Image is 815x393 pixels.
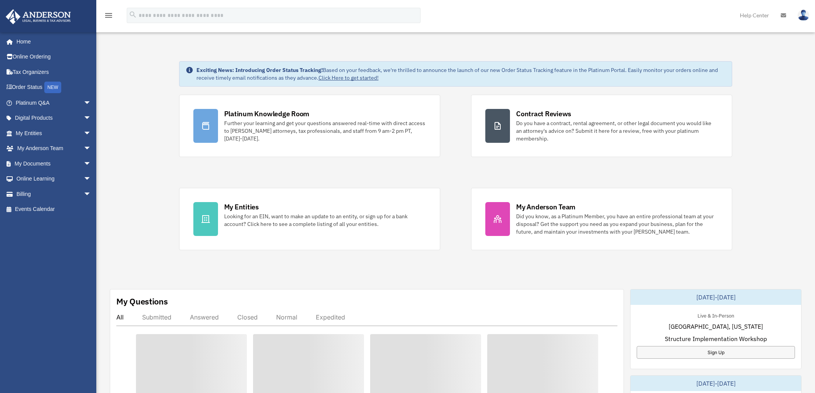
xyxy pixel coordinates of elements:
[179,95,440,157] a: Platinum Knowledge Room Further your learning and get your questions answered real-time with dire...
[5,186,103,202] a: Billingarrow_drop_down
[516,202,575,212] div: My Anderson Team
[5,156,103,171] a: My Documentsarrow_drop_down
[224,119,426,142] div: Further your learning and get your questions answered real-time with direct access to [PERSON_NAM...
[84,110,99,126] span: arrow_drop_down
[5,49,103,65] a: Online Ordering
[316,313,345,321] div: Expedited
[5,110,103,126] a: Digital Productsarrow_drop_down
[665,334,767,343] span: Structure Implementation Workshop
[516,212,718,236] div: Did you know, as a Platinum Member, you have an entire professional team at your disposal? Get th...
[84,171,99,187] span: arrow_drop_down
[104,11,113,20] i: menu
[5,202,103,217] a: Events Calendar
[5,95,103,110] a: Platinum Q&Aarrow_drop_down
[3,9,73,24] img: Anderson Advisors Platinum Portal
[237,313,258,321] div: Closed
[5,80,103,95] a: Order StatusNEW
[319,74,379,81] a: Click Here to get started!
[224,212,426,228] div: Looking for an EIN, want to make an update to an entity, or sign up for a bank account? Click her...
[84,156,99,172] span: arrow_drop_down
[129,10,137,19] i: search
[142,313,171,321] div: Submitted
[5,171,103,187] a: Online Learningarrow_drop_down
[84,141,99,157] span: arrow_drop_down
[276,313,297,321] div: Normal
[798,10,809,21] img: User Pic
[84,186,99,202] span: arrow_drop_down
[631,289,801,305] div: [DATE]-[DATE]
[516,109,571,119] div: Contract Reviews
[179,188,440,250] a: My Entities Looking for an EIN, want to make an update to an entity, or sign up for a bank accoun...
[637,346,795,359] a: Sign Up
[5,141,103,156] a: My Anderson Teamarrow_drop_down
[471,188,732,250] a: My Anderson Team Did you know, as a Platinum Member, you have an entire professional team at your...
[631,376,801,391] div: [DATE]-[DATE]
[224,202,259,212] div: My Entities
[224,109,310,119] div: Platinum Knowledge Room
[669,322,763,331] span: [GEOGRAPHIC_DATA], [US_STATE]
[116,313,124,321] div: All
[471,95,732,157] a: Contract Reviews Do you have a contract, rental agreement, or other legal document you would like...
[516,119,718,142] div: Do you have a contract, rental agreement, or other legal document you would like an attorney's ad...
[116,296,168,307] div: My Questions
[5,34,99,49] a: Home
[84,125,99,141] span: arrow_drop_down
[84,95,99,111] span: arrow_drop_down
[44,82,61,93] div: NEW
[5,125,103,141] a: My Entitiesarrow_drop_down
[5,64,103,80] a: Tax Organizers
[196,67,323,74] strong: Exciting News: Introducing Order Status Tracking!
[691,311,740,319] div: Live & In-Person
[190,313,219,321] div: Answered
[196,66,726,82] div: Based on your feedback, we're thrilled to announce the launch of our new Order Status Tracking fe...
[104,13,113,20] a: menu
